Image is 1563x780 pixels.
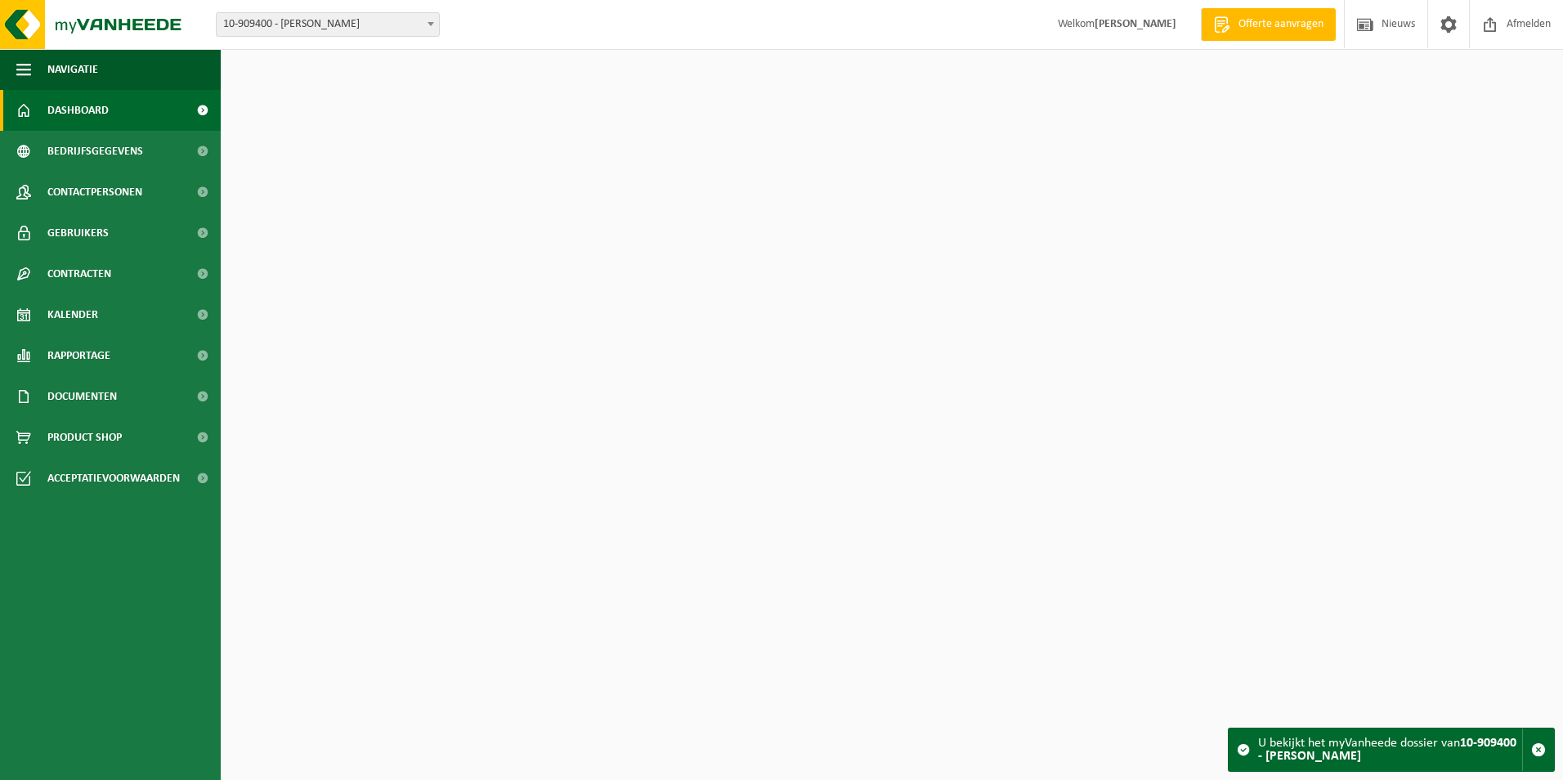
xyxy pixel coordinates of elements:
span: Offerte aanvragen [1234,16,1328,33]
span: Documenten [47,376,117,417]
span: 10-909400 - PIETERS RUDY - PITTEM [216,12,440,37]
span: Navigatie [47,49,98,90]
span: Product Shop [47,417,122,458]
span: Rapportage [47,335,110,376]
span: Kalender [47,294,98,335]
a: Offerte aanvragen [1201,8,1336,41]
strong: 10-909400 - [PERSON_NAME] [1258,737,1516,763]
span: Dashboard [47,90,109,131]
span: Gebruikers [47,213,109,253]
span: Acceptatievoorwaarden [47,458,180,499]
span: Contactpersonen [47,172,142,213]
span: Bedrijfsgegevens [47,131,143,172]
strong: [PERSON_NAME] [1095,18,1176,30]
div: U bekijkt het myVanheede dossier van [1258,728,1522,771]
span: 10-909400 - PIETERS RUDY - PITTEM [217,13,439,36]
span: Contracten [47,253,111,294]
